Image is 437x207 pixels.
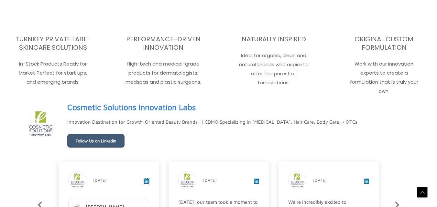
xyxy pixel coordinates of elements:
[2,59,104,87] p: In-Stock Products Ready for Market Perfect for start ups, and emerging brands.
[67,118,357,127] p: Innovation Destination for Growth-Oriented Beauty Brands || CDMO Specializing in [MEDICAL_DATA], ...
[289,171,306,189] img: sk-post-userpic
[364,179,369,185] a: View post on LinkedIn
[112,59,214,87] p: High-tech and medical-grade products for dermatologists, medspas and plastic surgeons.
[67,134,125,148] a: Follow Us on LinkedIn
[223,51,325,87] p: Ideal for organic, clean and natural brands who aspire to offer the purest of formulations.
[179,171,196,189] img: sk-post-userpic
[313,176,327,184] p: [DATE]
[203,176,217,184] p: [DATE]
[69,171,86,189] img: sk-post-userpic
[67,100,196,115] a: View page on LinkedIn
[25,108,57,140] img: sk-header-picture
[223,35,325,43] h3: NATURALLY INSPIRED
[333,59,435,95] p: Work with our innovation experts to create a formulation that is truly your own.
[2,35,104,52] h3: TURNKEY PRIVATE LABEL SKINCARE SOLUTIONS
[254,179,259,185] a: View post on LinkedIn
[93,176,107,184] p: [DATE]
[112,35,214,52] h3: PERFORMANCE-DRIVEN INNOVATION
[144,179,149,185] a: View post on LinkedIn
[333,35,435,52] h3: ORIGINAL CUSTOM FORMULATION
